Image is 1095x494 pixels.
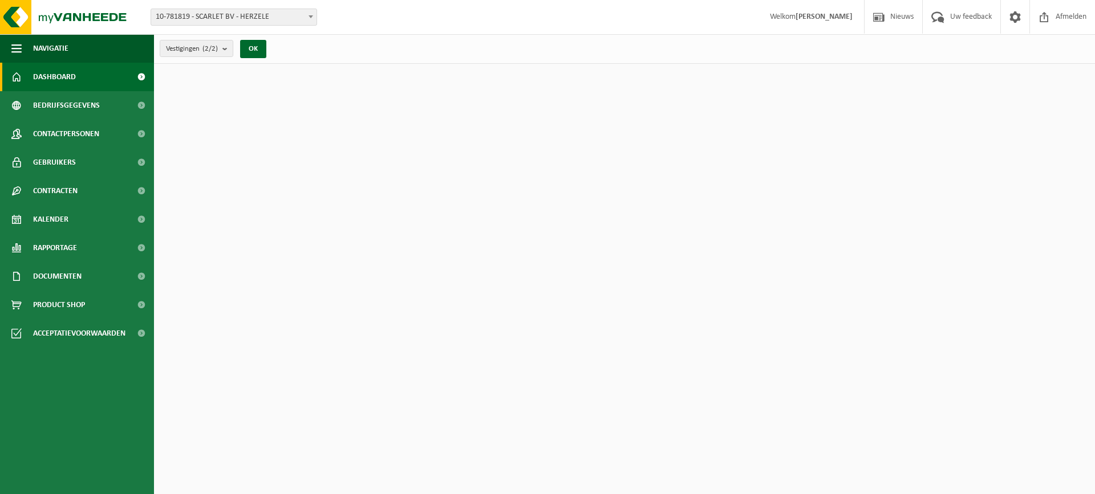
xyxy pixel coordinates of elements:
[33,291,85,319] span: Product Shop
[33,148,76,177] span: Gebruikers
[166,40,218,58] span: Vestigingen
[151,9,317,26] span: 10-781819 - SCARLET BV - HERZELE
[151,9,317,25] span: 10-781819 - SCARLET BV - HERZELE
[33,262,82,291] span: Documenten
[160,40,233,57] button: Vestigingen(2/2)
[33,234,77,262] span: Rapportage
[33,205,68,234] span: Kalender
[33,91,100,120] span: Bedrijfsgegevens
[33,120,99,148] span: Contactpersonen
[240,40,266,58] button: OK
[33,319,125,348] span: Acceptatievoorwaarden
[202,45,218,52] count: (2/2)
[33,177,78,205] span: Contracten
[33,63,76,91] span: Dashboard
[796,13,853,21] strong: [PERSON_NAME]
[33,34,68,63] span: Navigatie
